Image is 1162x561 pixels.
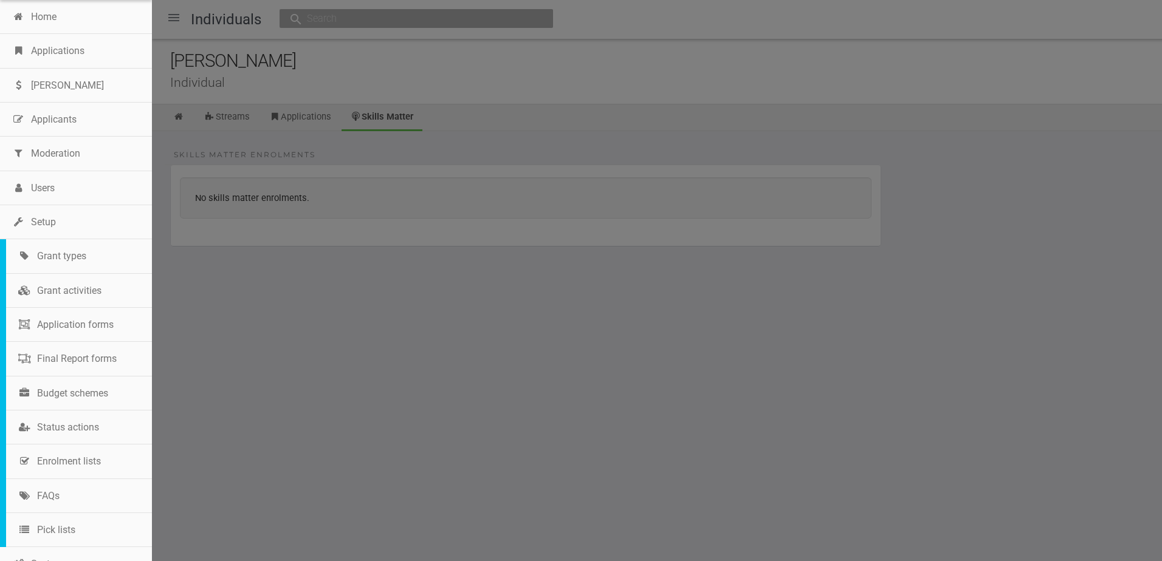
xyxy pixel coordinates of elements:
[6,342,152,376] a: Final Report forms
[6,239,152,273] a: Grant types
[6,308,152,342] a: Application forms
[6,444,152,478] a: Enrolment lists
[6,274,152,308] a: Grant activities
[6,479,152,513] a: FAQs
[6,376,152,410] a: Budget schemes
[6,410,152,444] a: Status actions
[6,513,152,547] a: Pick lists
